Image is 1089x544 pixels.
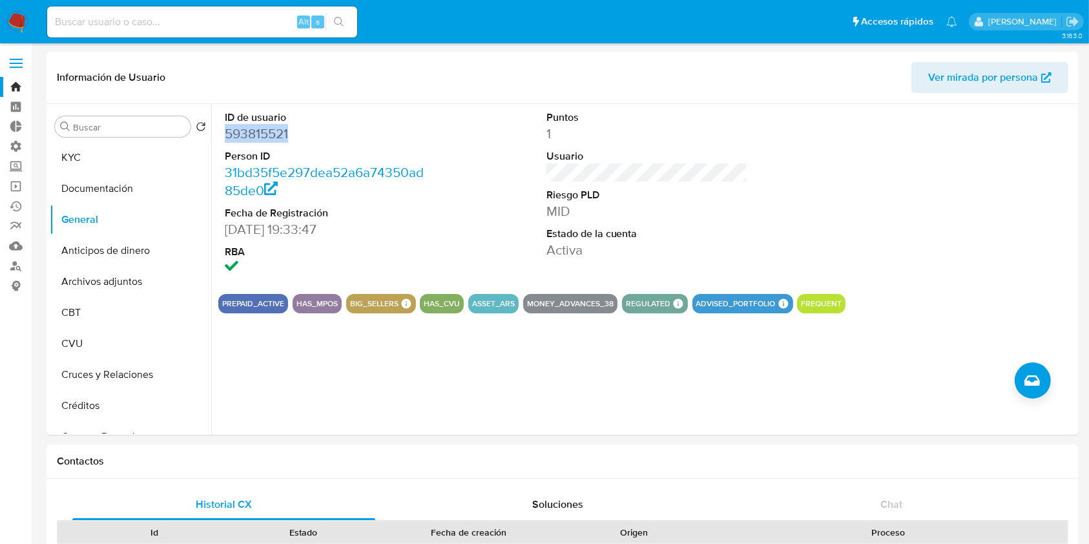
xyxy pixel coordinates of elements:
dt: Puntos [546,110,748,125]
button: KYC [50,142,211,173]
dt: ID de usuario [225,110,426,125]
button: General [50,204,211,235]
dt: Fecha de Registración [225,206,426,220]
button: Ver mirada por persona [911,62,1068,93]
dd: MID [546,202,748,220]
div: Fecha de creación [387,526,550,539]
span: Soluciones [532,497,583,512]
p: ludmila.lanatti@mercadolibre.com [988,16,1061,28]
button: Cruces y Relaciones [50,359,211,390]
div: Estado [238,526,369,539]
dd: 593815521 [225,125,426,143]
dt: Estado de la cuenta [546,227,748,241]
button: Buscar [60,121,70,132]
span: Chat [880,497,902,512]
dd: 1 [546,125,748,143]
span: s [316,16,320,28]
button: Volver al orden por defecto [196,121,206,136]
dt: Person ID [225,149,426,163]
a: 31bd35f5e297dea52a6a74350ad85de0 [225,163,424,200]
div: Origen [568,526,700,539]
h1: Información de Usuario [57,71,165,84]
dt: Usuario [546,149,748,163]
h1: Contactos [57,455,1068,468]
button: Anticipos de dinero [50,235,211,266]
input: Buscar usuario o caso... [47,14,357,30]
button: search-icon [326,13,352,31]
a: Notificaciones [946,16,957,27]
dt: Riesgo PLD [546,188,748,202]
button: Archivos adjuntos [50,266,211,297]
a: Salir [1066,15,1079,28]
span: Historial CX [196,497,252,512]
button: CVU [50,328,211,359]
input: Buscar [73,121,185,133]
dd: Activa [546,241,748,259]
dt: RBA [225,245,426,259]
dd: [DATE] 19:33:47 [225,220,426,238]
span: Ver mirada por persona [928,62,1038,93]
div: Proceso [718,526,1059,539]
button: Créditos [50,390,211,421]
button: Documentación [50,173,211,204]
button: CBT [50,297,211,328]
button: Cuentas Bancarias [50,421,211,452]
span: Accesos rápidos [861,15,933,28]
div: Id [89,526,220,539]
span: Alt [298,16,309,28]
